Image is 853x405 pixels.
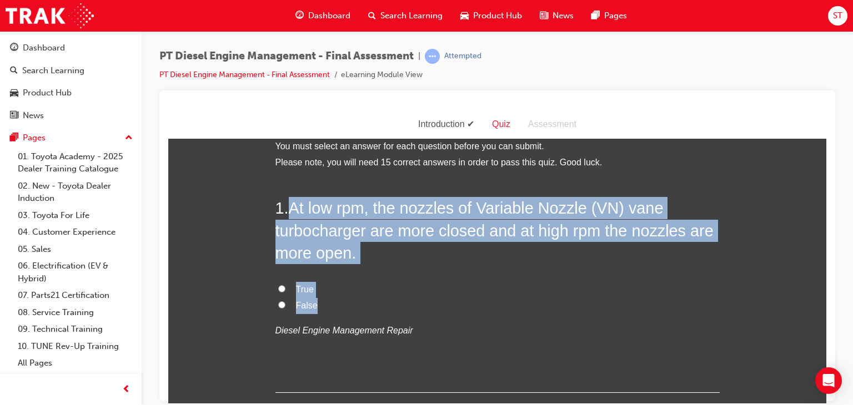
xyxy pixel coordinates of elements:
[553,9,574,22] span: News
[107,28,551,44] li: You must select an answer for each question before you can submit.
[125,131,133,145] span: up-icon
[122,383,131,397] span: prev-icon
[23,131,46,144] div: Pages
[460,9,469,23] span: car-icon
[10,111,18,121] span: news-icon
[444,51,481,62] div: Attempted
[107,215,245,225] em: Diesel Engine Management Repair
[368,9,376,23] span: search-icon
[4,60,137,81] a: Search Learning
[287,4,359,27] a: guage-iconDashboard
[159,50,414,63] span: PT Diesel Engine Management - Final Assessment
[13,207,137,224] a: 03. Toyota For Life
[110,175,117,182] input: True
[4,36,137,128] button: DashboardSearch LearningProduct HubNews
[23,42,65,54] div: Dashboard
[828,6,847,26] button: ST
[13,178,137,207] a: 02. New - Toyota Dealer Induction
[815,367,842,394] div: Open Intercom Messenger
[380,9,443,22] span: Search Learning
[583,4,636,27] a: pages-iconPages
[13,257,137,287] a: 06. Electrification (EV & Hybrid)
[604,9,627,22] span: Pages
[13,321,137,338] a: 09. Technical Training
[22,64,84,77] div: Search Learning
[425,49,440,64] span: learningRecordVerb_ATTEMPT-icon
[23,109,44,122] div: News
[315,6,351,22] div: Quiz
[418,50,420,63] span: |
[10,66,18,76] span: search-icon
[295,9,304,23] span: guage-icon
[241,6,315,22] div: Introduction
[4,38,137,58] a: Dashboard
[6,3,94,28] img: Trak
[10,88,18,98] span: car-icon
[13,355,137,372] a: All Pages
[128,174,145,184] span: True
[359,4,451,27] a: search-iconSearch Learning
[107,89,545,151] span: At low rpm, the nozzles of Variable Nozzle (VN) vane turbocharger are more closed and at high rpm...
[13,241,137,258] a: 05. Sales
[473,9,522,22] span: Product Hub
[23,87,72,99] div: Product Hub
[4,83,137,103] a: Product Hub
[451,4,531,27] a: car-iconProduct Hub
[13,148,137,178] a: 01. Toyota Academy - 2025 Dealer Training Catalogue
[13,338,137,355] a: 10. TUNE Rev-Up Training
[10,133,18,143] span: pages-icon
[110,191,117,198] input: False
[531,4,583,27] a: news-iconNews
[4,105,137,126] a: News
[13,287,137,304] a: 07. Parts21 Certification
[4,128,137,148] button: Pages
[107,44,551,60] li: Please note, you will need 15 correct answers in order to pass this quiz. Good luck.
[159,70,330,79] a: PT Diesel Engine Management - Final Assessment
[107,87,551,154] h2: 1 .
[833,9,842,22] span: ST
[308,9,350,22] span: Dashboard
[540,9,548,23] span: news-icon
[351,6,417,22] div: Assessment
[128,190,149,200] span: False
[13,224,137,241] a: 04. Customer Experience
[591,9,600,23] span: pages-icon
[341,69,423,82] li: eLearning Module View
[13,304,137,321] a: 08. Service Training
[10,43,18,53] span: guage-icon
